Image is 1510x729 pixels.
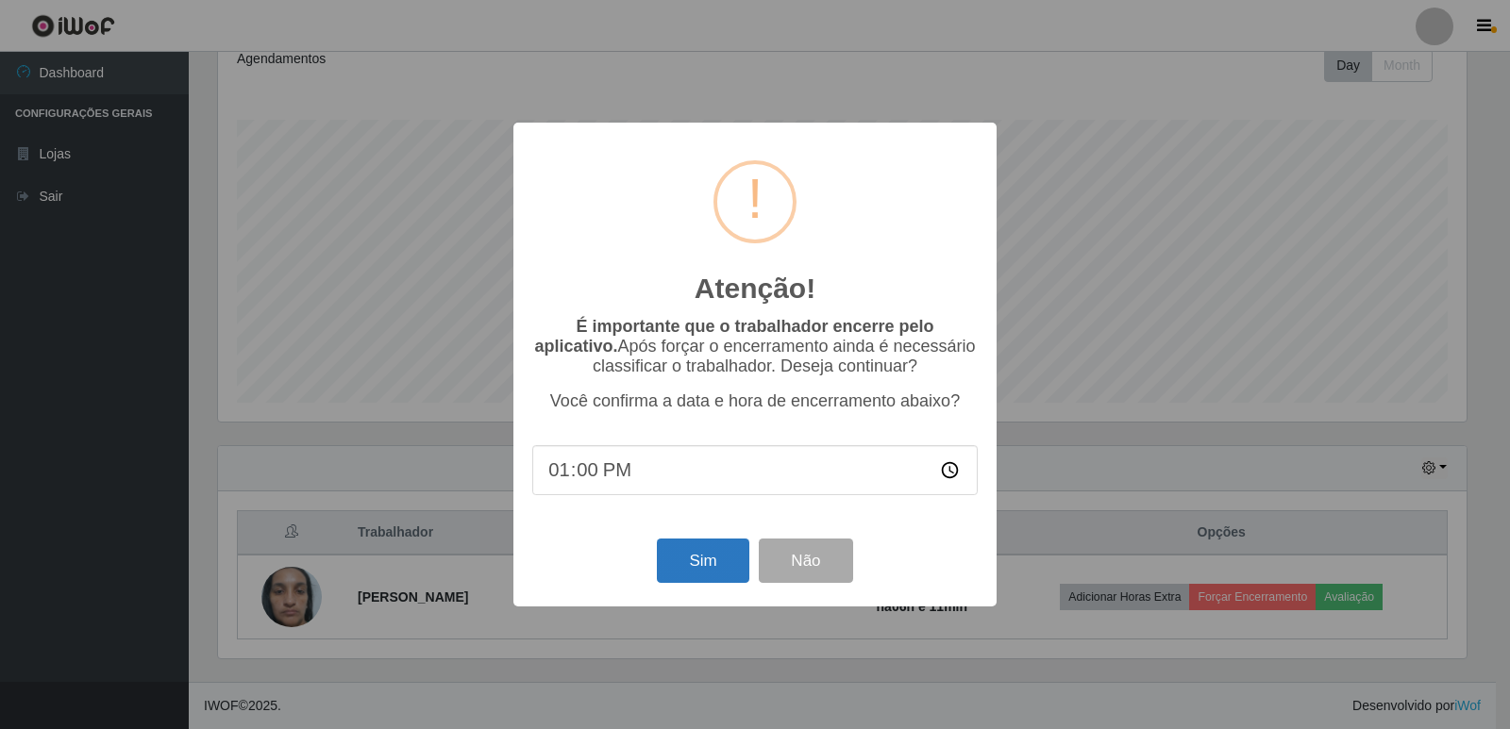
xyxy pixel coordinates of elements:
[657,538,748,583] button: Sim
[532,391,978,411] p: Você confirma a data e hora de encerramento abaixo?
[759,538,852,583] button: Não
[532,317,978,376] p: Após forçar o encerramento ainda é necessário classificar o trabalhador. Deseja continuar?
[695,272,815,306] h2: Atenção!
[534,317,933,356] b: É importante que o trabalhador encerre pelo aplicativo.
